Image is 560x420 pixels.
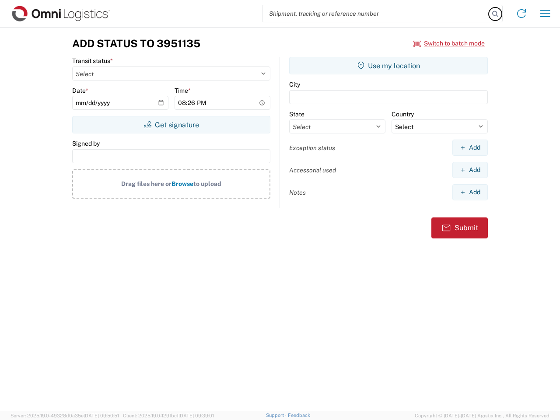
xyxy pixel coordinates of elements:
[84,413,119,418] span: [DATE] 09:50:51
[72,116,270,133] button: Get signature
[392,110,414,118] label: Country
[452,162,488,178] button: Add
[123,413,214,418] span: Client: 2025.19.0-129fbcf
[452,184,488,200] button: Add
[178,413,214,418] span: [DATE] 09:39:01
[431,217,488,238] button: Submit
[452,140,488,156] button: Add
[415,412,549,420] span: Copyright © [DATE]-[DATE] Agistix Inc., All Rights Reserved
[121,180,171,187] span: Drag files here or
[72,140,100,147] label: Signed by
[289,80,300,88] label: City
[193,180,221,187] span: to upload
[288,413,310,418] a: Feedback
[289,166,336,174] label: Accessorial used
[72,57,113,65] label: Transit status
[10,413,119,418] span: Server: 2025.19.0-49328d0a35e
[413,36,485,51] button: Switch to batch mode
[171,180,193,187] span: Browse
[289,189,306,196] label: Notes
[266,413,288,418] a: Support
[262,5,489,22] input: Shipment, tracking or reference number
[175,87,191,94] label: Time
[72,37,200,50] h3: Add Status to 3951135
[289,57,488,74] button: Use my location
[72,87,88,94] label: Date
[289,110,304,118] label: State
[289,144,335,152] label: Exception status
